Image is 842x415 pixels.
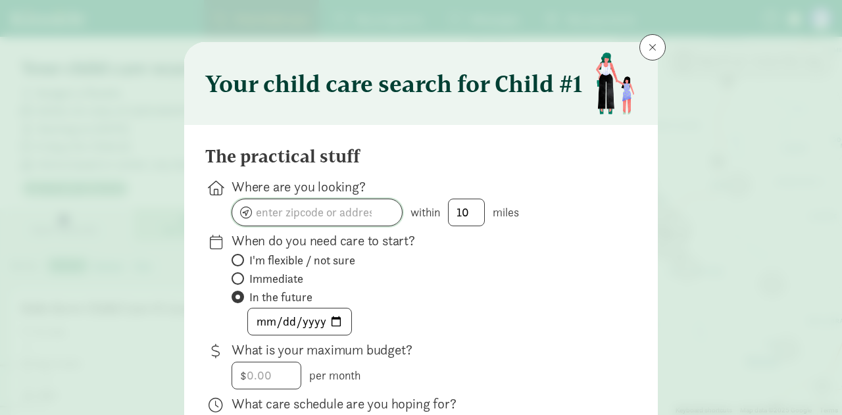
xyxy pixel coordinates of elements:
[232,178,616,196] p: Where are you looking?
[249,253,355,268] span: I'm flexible / not sure
[232,199,402,226] input: enter zipcode or address
[309,368,360,383] span: per month
[205,146,360,167] h4: The practical stuff
[249,271,303,287] span: Immediate
[205,70,582,97] h3: Your child care search for Child #1
[232,232,616,250] p: When do you need care to start?
[493,205,519,220] span: miles
[249,289,312,305] span: In the future
[410,205,440,220] span: within
[232,362,301,389] input: 0.00
[232,341,616,359] p: What is your maximum budget?
[232,395,616,413] p: What care schedule are you hoping for?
